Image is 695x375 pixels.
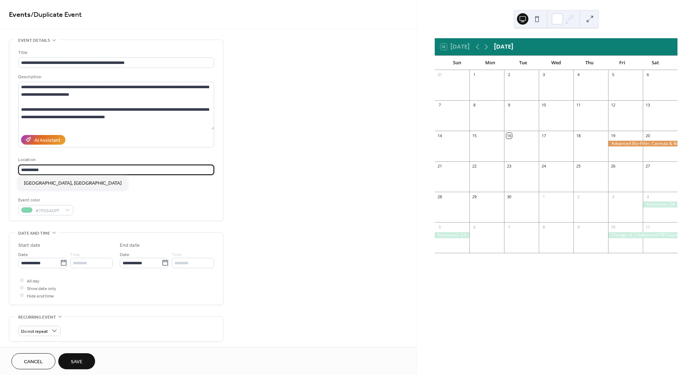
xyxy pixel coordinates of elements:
[120,251,129,258] span: Date
[472,133,477,138] div: 15
[437,133,442,138] div: 14
[472,194,477,199] div: 29
[437,72,442,77] div: 31
[576,102,581,108] div: 11
[576,72,581,77] div: 4
[541,133,546,138] div: 17
[541,164,546,169] div: 24
[576,164,581,169] div: 25
[18,230,50,237] span: Date and time
[71,358,83,366] span: Save
[27,285,56,292] span: Show date only
[18,156,213,164] div: Location
[172,251,182,258] span: Time
[440,56,473,70] div: Sun
[435,232,469,238] div: Vancouver, CA | Advanced PRF Course in Regenerative Dentistry
[506,102,512,108] div: 9
[645,102,650,108] div: 13
[437,102,442,108] div: 7
[18,314,56,321] span: Recurring event
[541,72,546,77] div: 3
[472,102,477,108] div: 8
[573,56,606,70] div: Thu
[541,102,546,108] div: 10
[610,224,616,230] div: 10
[610,164,616,169] div: 26
[18,49,213,56] div: Title
[437,194,442,199] div: 28
[472,72,477,77] div: 1
[474,56,507,70] div: Mon
[506,164,512,169] div: 23
[58,353,95,369] button: Save
[608,141,677,147] div: Advanced Bio-Filler, Cannula & Botox Course
[18,37,50,44] span: Event details
[437,164,442,169] div: 21
[645,164,650,169] div: 27
[608,232,677,238] div: Chicago, IL | Advanced PRF Course in Regenerative Dentistry
[18,242,40,249] div: Start date
[507,56,539,70] div: Tue
[610,102,616,108] div: 12
[437,224,442,230] div: 5
[31,8,82,22] span: / Duplicate Event
[645,194,650,199] div: 4
[494,42,513,51] div: [DATE]
[120,242,140,249] div: End date
[576,194,581,199] div: 2
[506,224,512,230] div: 7
[11,353,55,369] button: Cancel
[576,133,581,138] div: 18
[472,164,477,169] div: 22
[21,327,48,335] span: Do not repeat
[34,136,60,144] div: AI Assistant
[540,56,573,70] div: Wed
[472,224,477,230] div: 6
[576,224,581,230] div: 9
[21,135,65,145] button: AI Assistant
[35,207,62,214] span: #7FD5ADFF
[18,251,28,258] span: Date
[610,133,616,138] div: 19
[24,180,122,187] span: [GEOGRAPHIC_DATA], [GEOGRAPHIC_DATA]
[541,224,546,230] div: 8
[18,196,72,204] div: Event color
[506,72,512,77] div: 2
[541,194,546,199] div: 1
[610,194,616,199] div: 3
[506,194,512,199] div: 30
[606,56,639,70] div: Fri
[639,56,672,70] div: Sat
[645,72,650,77] div: 6
[70,251,80,258] span: Time
[18,73,213,81] div: Description
[645,224,650,230] div: 11
[610,72,616,77] div: 5
[506,133,512,138] div: 16
[645,133,650,138] div: 20
[643,201,677,207] div: Vancouver, CA | Advanced PRF Course in Regenerative Dentistry
[27,277,39,285] span: All day
[9,8,31,22] a: Events
[27,292,54,300] span: Hide end time
[24,358,43,366] span: Cancel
